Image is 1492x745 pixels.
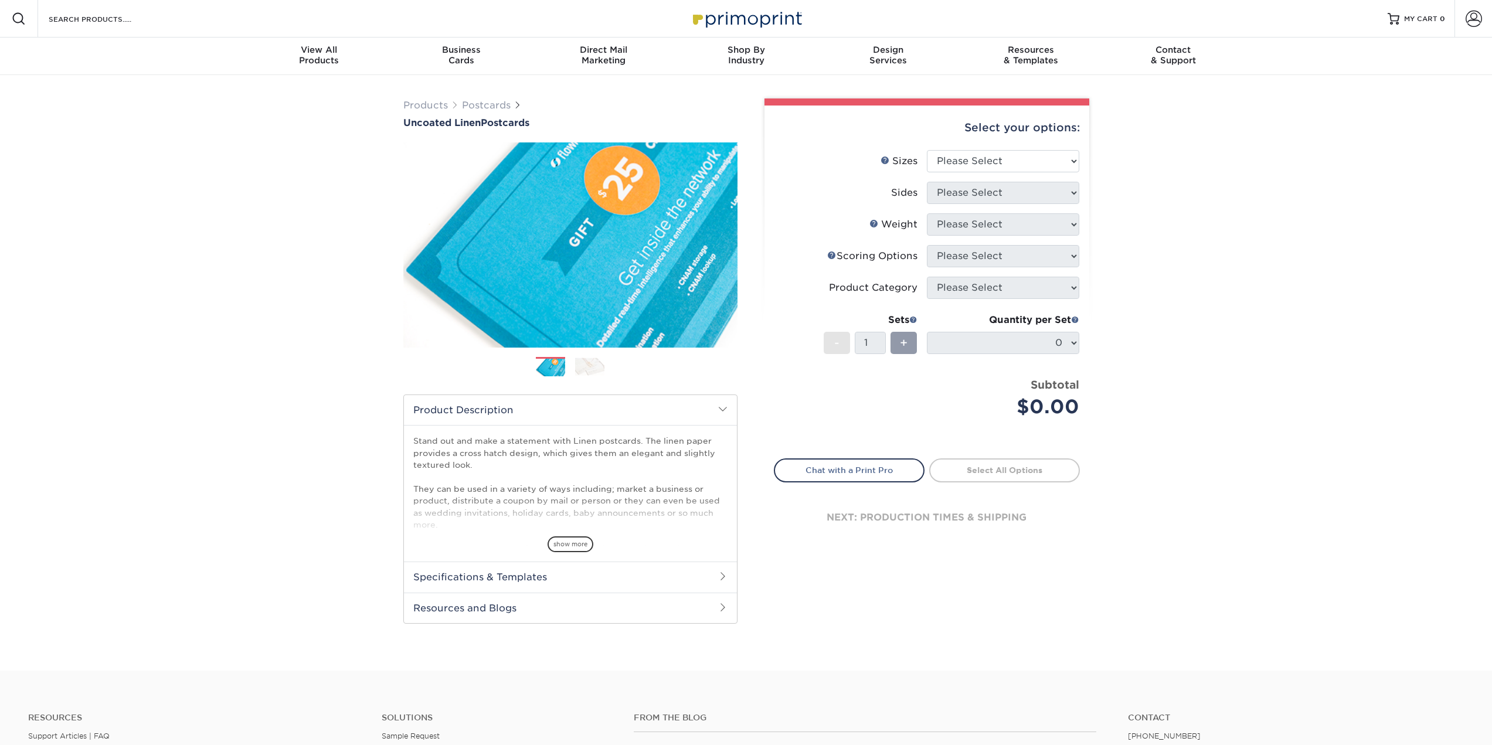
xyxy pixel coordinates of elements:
[900,334,908,352] span: +
[1102,38,1245,75] a: Contact& Support
[1404,14,1437,24] span: MY CART
[548,536,593,552] span: show more
[532,45,675,66] div: Marketing
[532,38,675,75] a: Direct MailMarketing
[404,395,737,425] h2: Product Description
[532,45,675,55] span: Direct Mail
[829,281,917,295] div: Product Category
[248,45,390,66] div: Products
[403,100,448,111] a: Products
[390,45,532,55] span: Business
[248,45,390,55] span: View All
[881,154,917,168] div: Sizes
[403,117,737,128] a: Uncoated LinenPostcards
[817,38,960,75] a: DesignServices
[462,100,511,111] a: Postcards
[869,217,917,232] div: Weight
[1128,713,1464,723] a: Contact
[834,334,840,352] span: -
[536,358,565,378] img: Postcards 01
[675,45,817,66] div: Industry
[817,45,960,66] div: Services
[927,313,1079,327] div: Quantity per Set
[824,313,917,327] div: Sets
[28,732,110,740] a: Support Articles | FAQ
[827,249,917,263] div: Scoring Options
[929,458,1080,482] a: Select All Options
[575,358,604,376] img: Postcards 02
[382,713,616,723] h4: Solutions
[404,562,737,592] h2: Specifications & Templates
[675,38,817,75] a: Shop ByIndustry
[1440,15,1445,23] span: 0
[1102,45,1245,66] div: & Support
[403,130,737,360] img: Uncoated Linen 01
[774,106,1080,150] div: Select your options:
[634,713,1097,723] h4: From the Blog
[675,45,817,55] span: Shop By
[47,12,162,26] input: SEARCH PRODUCTS.....
[1102,45,1245,55] span: Contact
[960,45,1102,66] div: & Templates
[1031,378,1079,391] strong: Subtotal
[390,38,532,75] a: BusinessCards
[404,593,737,623] h2: Resources and Blogs
[960,45,1102,55] span: Resources
[688,6,805,31] img: Primoprint
[936,393,1079,421] div: $0.00
[248,38,390,75] a: View AllProducts
[774,458,925,482] a: Chat with a Print Pro
[1128,732,1201,740] a: [PHONE_NUMBER]
[382,732,440,740] a: Sample Request
[413,435,728,614] p: Stand out and make a statement with Linen postcards. The linen paper provides a cross hatch desig...
[403,117,737,128] h1: Postcards
[960,38,1102,75] a: Resources& Templates
[891,186,917,200] div: Sides
[28,713,364,723] h4: Resources
[817,45,960,55] span: Design
[403,117,481,128] span: Uncoated Linen
[774,482,1080,553] div: next: production times & shipping
[390,45,532,66] div: Cards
